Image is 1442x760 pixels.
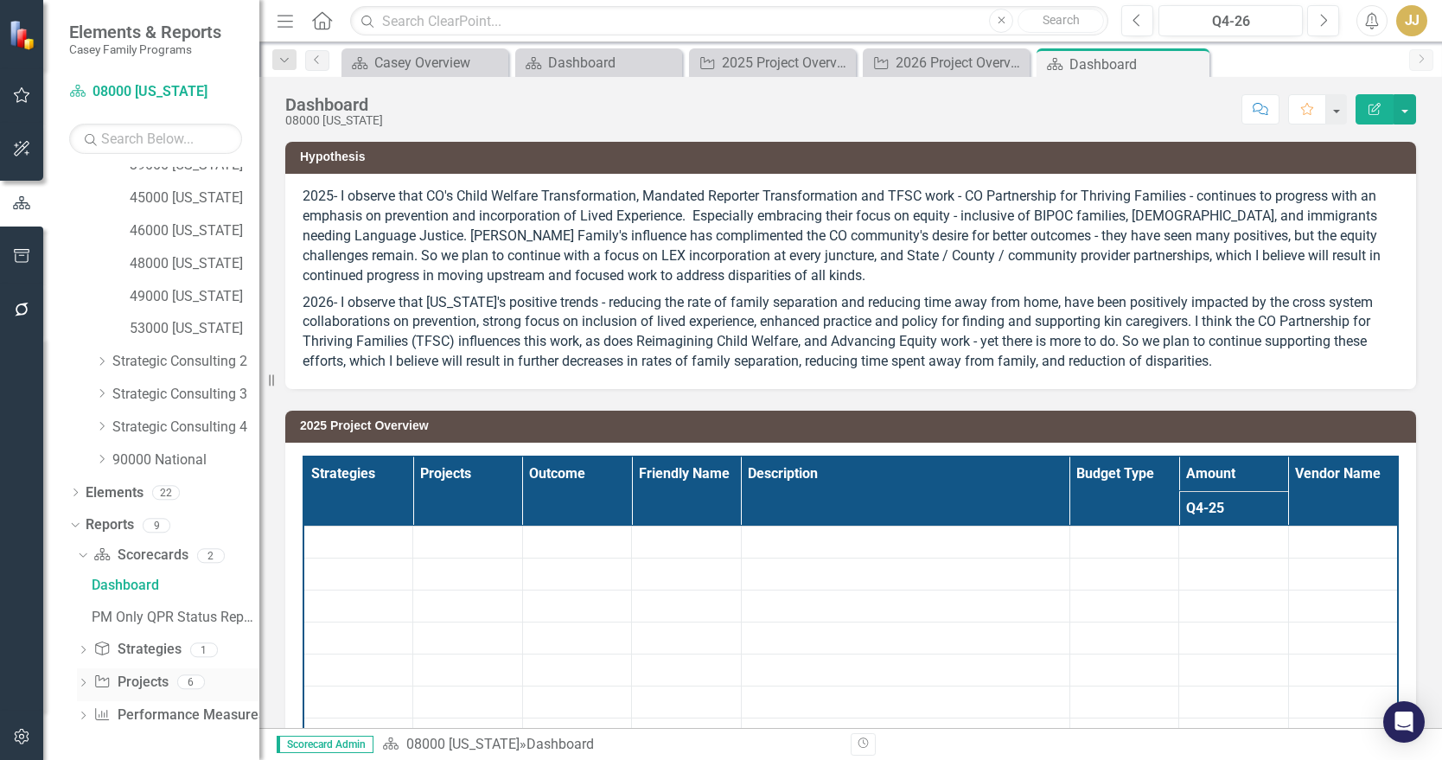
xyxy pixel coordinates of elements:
a: PM Only QPR Status Report [87,604,259,631]
button: JJ [1396,5,1427,36]
a: 2025 Project Overview [693,52,852,73]
button: Search [1018,9,1104,33]
a: 08000 [US_STATE] [406,736,520,752]
div: 1 [190,642,218,657]
a: Strategies [93,640,181,660]
div: 2 [197,548,225,563]
input: Search Below... [69,124,242,154]
a: 53000 [US_STATE] [130,319,259,339]
a: Strategic Consulting 2 [112,352,259,372]
small: Casey Family Programs [69,42,221,56]
a: Reports [86,515,134,535]
div: 2025 Project Overview [722,52,852,73]
a: Dashboard [520,52,678,73]
div: 08000 [US_STATE] [285,114,383,127]
h3: 2025 Project Overview [300,419,1407,432]
p: 2025- I observe that CO's Child Welfare Transformation, Mandated Reporter Transformation and TFSC... [303,187,1399,289]
a: 46000 [US_STATE] [130,221,259,241]
a: 49000 [US_STATE] [130,287,259,307]
img: ClearPoint Strategy [9,19,40,50]
a: Performance Measures [93,706,265,725]
a: 90000 National [112,450,259,470]
button: Q4-26 [1158,5,1303,36]
div: Casey Overview [374,52,504,73]
span: Elements & Reports [69,22,221,42]
div: Dashboard [548,52,678,73]
a: Casey Overview [346,52,504,73]
div: PM Only QPR Status Report [92,610,259,625]
span: Search [1043,13,1080,27]
span: Scorecard Admin [277,736,373,753]
div: 22 [152,485,180,500]
a: Projects [93,673,168,693]
a: Elements [86,483,144,503]
h3: Hypothesis [300,150,1407,163]
a: Strategic Consulting 4 [112,418,259,437]
div: » [382,735,838,755]
div: Q4-26 [1164,11,1297,32]
a: Dashboard [87,572,259,599]
input: Search ClearPoint... [350,6,1108,36]
a: Strategic Consulting 3 [112,385,259,405]
div: Dashboard [1069,54,1205,75]
div: Dashboard [92,578,259,593]
div: 9 [143,518,170,533]
div: Dashboard [285,95,383,114]
p: 2026- I observe that [US_STATE]'s positive trends - reducing the rate of family separation and re... [303,290,1399,372]
a: Scorecards [93,546,188,565]
a: 45000 [US_STATE] [130,188,259,208]
a: 08000 [US_STATE] [69,82,242,102]
div: Dashboard [526,736,594,752]
div: 6 [177,675,205,690]
div: Open Intercom Messenger [1383,701,1425,743]
a: 48000 [US_STATE] [130,254,259,274]
a: 2026 Project Overview [867,52,1025,73]
div: 2026 Project Overview [896,52,1025,73]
